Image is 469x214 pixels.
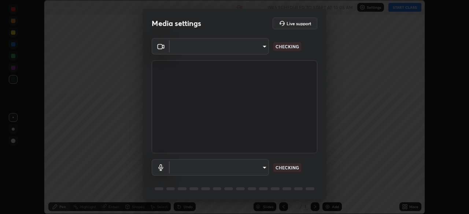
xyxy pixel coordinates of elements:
h2: Media settings [152,19,201,28]
p: CHECKING [276,164,299,171]
div: ​ [170,38,269,55]
p: CHECKING [276,43,299,50]
div: ​ [170,159,269,176]
h5: Live support [287,21,311,26]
